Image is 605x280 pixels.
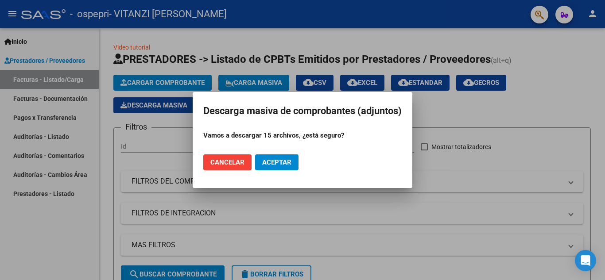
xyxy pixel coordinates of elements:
button: Cancelar [203,154,252,170]
p: Vamos a descargar 15 archivos, ¿está seguro? [203,130,402,141]
h2: Descarga masiva de comprobantes (adjuntos) [203,103,402,119]
span: Aceptar [262,158,291,166]
button: Aceptar [255,154,299,170]
div: Open Intercom Messenger [575,250,596,271]
span: Cancelar [210,158,244,166]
